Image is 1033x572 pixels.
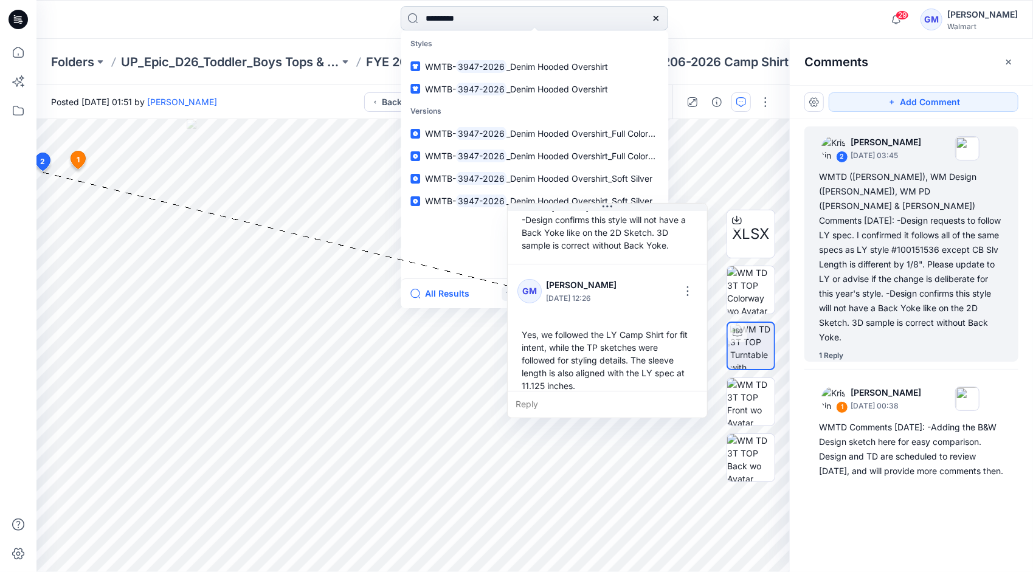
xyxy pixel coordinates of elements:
[821,136,846,160] img: Kristin Veit
[506,151,665,161] span: _Denim Hooded Overshirt_Full Colorway
[364,92,490,112] button: Back to Current Version
[403,122,666,145] a: WMTB-3947-2026_Denim Hooded Overshirt_Full Colorway
[403,100,666,123] p: Versions
[517,323,697,397] div: Yes, we followed the LY Camp Shirt for fit intent, while the TP sketches were followed for stylin...
[403,145,666,167] a: WMTB-3947-2026_Denim Hooded Overshirt_Full Colorway
[456,194,506,208] mark: 3947-2026
[403,78,666,100] a: WMTB-3947-2026_Denim Hooded Overshirt
[727,378,775,426] img: WM TD 3T TOP Front wo Avatar
[403,33,666,55] p: Styles
[77,154,80,165] span: 1
[947,22,1018,31] div: Walmart
[403,167,666,190] a: WMTB-3947-2026_Denim Hooded Overshirt_Soft Silver
[425,173,456,184] span: WMTB-
[425,61,456,72] span: WMTB-
[410,286,477,301] button: All Results
[836,151,848,163] div: 2
[517,279,542,303] div: GM
[730,323,774,369] img: WM TD 3T TOP Turntable with Avatar
[456,60,506,74] mark: 3947-2026
[506,196,652,206] span: _Denim Hooded Overshirt_Soft Silver
[456,82,506,96] mark: 3947-2026
[851,400,921,412] p: [DATE] 00:38
[896,10,909,20] span: 29
[836,401,848,413] div: 1
[851,385,921,400] p: [PERSON_NAME]
[829,92,1018,112] button: Add Comment
[819,420,1004,478] div: WMTD Comments [DATE]: -Adding the B&W Design sketch here for easy comparison. Design and TD are s...
[819,170,1004,345] div: WMTD ([PERSON_NAME]), WM Design ([PERSON_NAME]), WM PD ([PERSON_NAME] & [PERSON_NAME]) Comments [...
[147,97,217,107] a: [PERSON_NAME]
[921,9,942,30] div: GM
[547,292,627,305] p: [DATE] 12:26
[366,53,584,71] a: FYE 2027 S2 UP Epic D26 Toddler Boy Tops & Bottoms
[121,53,339,71] a: UP_Epic_D26_Toddler_Boys Tops & Bottoms
[456,171,506,185] mark: 3947-2026
[508,391,707,418] div: Reply
[456,149,506,163] mark: 3947-2026
[851,150,921,162] p: [DATE] 03:45
[40,156,45,167] span: 2
[506,61,608,72] span: _Denim Hooded Overshirt
[403,190,666,212] a: WMTB-3947-2026_Denim Hooded Overshirt_Soft Silver
[804,55,868,69] h2: Comments
[819,350,843,362] div: 1 Reply
[611,53,789,71] p: WMTB-3206-2026 Camp Shirt
[727,266,775,314] img: WM TD 3T TOP Colorway wo Avatar
[733,223,770,245] span: XLSX
[506,173,652,184] span: _Denim Hooded Overshirt_Soft Silver
[547,278,627,292] p: [PERSON_NAME]
[51,95,217,108] span: Posted [DATE] 01:51 by
[51,53,94,71] a: Folders
[851,135,921,150] p: [PERSON_NAME]
[425,128,456,139] span: WMTB-
[727,434,775,481] img: WM TD 3T TOP Back wo Avatar
[425,196,456,206] span: WMTB-
[425,84,456,94] span: WMTB-
[821,387,846,411] img: Kristin Veit
[707,92,727,112] button: Details
[403,55,666,78] a: WMTB-3947-2026_Denim Hooded Overshirt
[456,126,506,140] mark: 3947-2026
[506,84,608,94] span: _Denim Hooded Overshirt
[506,128,665,139] span: _Denim Hooded Overshirt_Full Colorway
[425,151,456,161] span: WMTB-
[947,7,1018,22] div: [PERSON_NAME]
